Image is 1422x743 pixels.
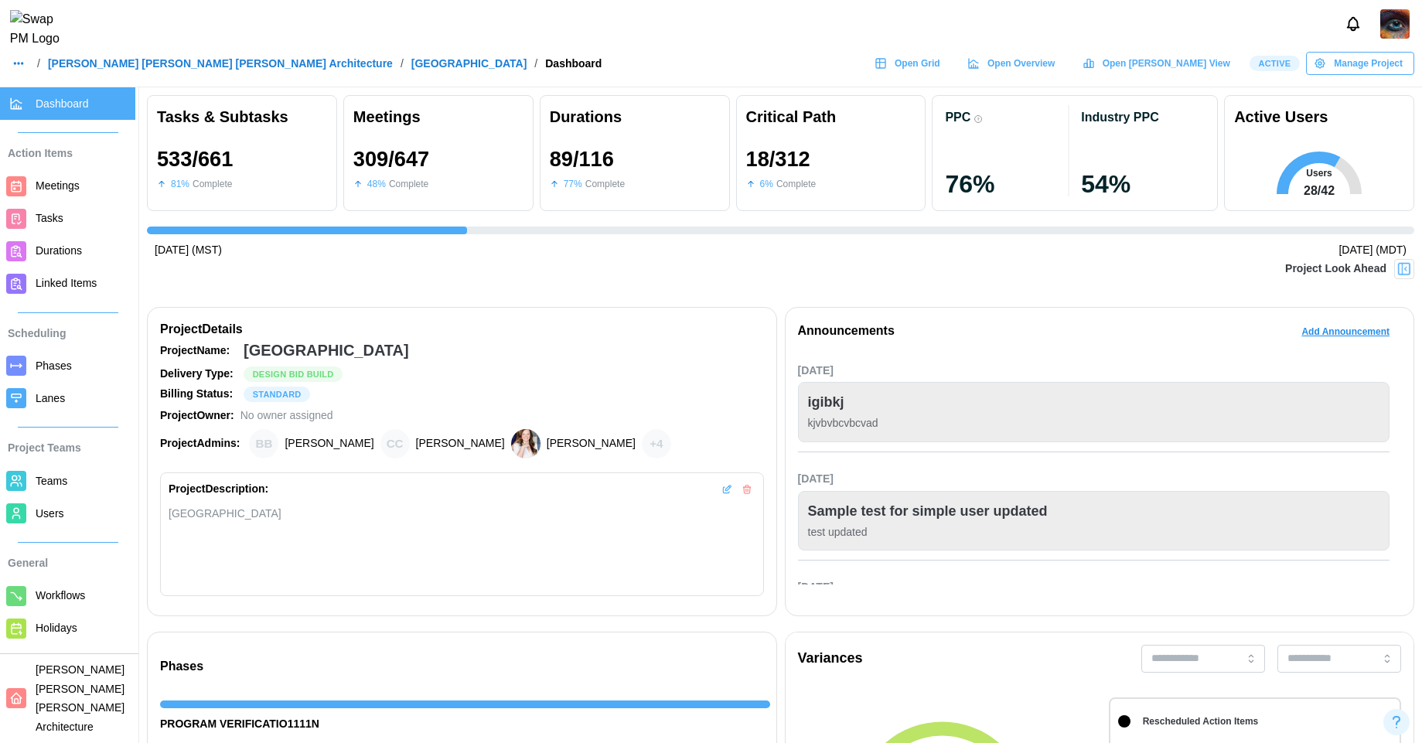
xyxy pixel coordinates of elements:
[1306,52,1414,75] button: Manage Project
[169,506,755,522] div: [GEOGRAPHIC_DATA]
[160,343,237,360] div: Project Name:
[160,716,770,733] div: PROGRAM VERIFICATIO1111N
[285,435,373,452] div: [PERSON_NAME]
[37,58,40,69] div: /
[534,58,537,69] div: /
[411,58,527,69] a: [GEOGRAPHIC_DATA]
[642,429,671,458] div: + 4
[240,407,333,424] div: No owner assigned
[1340,11,1366,37] button: Notifications
[1081,172,1205,196] div: 54 %
[1290,320,1401,343] button: Add Announcement
[867,52,952,75] a: Open Grid
[36,212,63,224] span: Tasks
[36,244,82,257] span: Durations
[945,110,970,124] div: PPC
[253,367,334,381] span: Design Bid Build
[157,148,233,171] div: 533 / 661
[798,363,1390,380] div: [DATE]
[401,58,404,69] div: /
[760,177,773,192] div: 6 %
[160,366,237,383] div: Delivery Type:
[36,589,85,602] span: Workflows
[48,58,393,69] a: [PERSON_NAME] [PERSON_NAME] [PERSON_NAME] Architecture
[1338,242,1407,259] div: [DATE] (MDT)
[193,177,232,192] div: Complete
[10,10,73,49] img: Swap PM Logo
[808,501,1048,523] div: Sample test for simple user updated
[169,481,268,498] div: Project Description:
[1380,9,1410,39] img: 2Q==
[157,105,327,129] div: Tasks & Subtasks
[808,415,1380,432] div: kjvbvbcvbcvad
[1258,56,1291,70] span: Active
[798,648,863,670] div: Variances
[960,52,1067,75] a: Open Overview
[36,360,72,372] span: Phases
[746,105,916,129] div: Critical Path
[1143,714,1259,729] div: Rescheduled Action Items
[1396,261,1412,277] img: Project Look Ahead Button
[160,657,770,677] div: Phases
[36,622,77,634] span: Holidays
[585,177,625,192] div: Complete
[1081,110,1158,124] div: Industry PPC
[1234,105,1328,129] div: Active Users
[547,435,636,452] div: [PERSON_NAME]
[1301,321,1390,343] span: Add Announcement
[564,177,582,192] div: 77 %
[36,277,97,289] span: Linked Items
[550,148,614,171] div: 89 / 116
[160,320,764,339] div: Project Details
[808,392,844,414] div: igibkj
[160,409,234,421] strong: Project Owner:
[987,53,1055,74] span: Open Overview
[36,179,80,192] span: Meetings
[353,148,429,171] div: 309 / 647
[1285,261,1386,278] div: Project Look Ahead
[808,524,1380,541] div: test updated
[171,177,189,192] div: 81 %
[155,242,222,259] div: [DATE] (MST)
[545,58,602,69] div: Dashboard
[253,387,302,401] span: STANDARD
[416,435,505,452] div: [PERSON_NAME]
[249,429,278,458] div: Brian Baldwin
[798,322,895,341] div: Announcements
[1380,9,1410,39] a: Zulqarnain Khalil
[244,339,409,363] div: [GEOGRAPHIC_DATA]
[36,392,65,404] span: Lanes
[798,471,1390,488] div: [DATE]
[550,105,720,129] div: Durations
[798,579,1390,596] div: [DATE]
[36,475,67,487] span: Teams
[380,429,410,458] div: Chris Cosenza
[776,177,816,192] div: Complete
[895,53,940,74] span: Open Grid
[36,97,89,110] span: Dashboard
[1103,53,1230,74] span: Open [PERSON_NAME] View
[36,507,64,520] span: Users
[511,429,540,458] img: Heather Bemis
[36,663,124,733] span: [PERSON_NAME] [PERSON_NAME] [PERSON_NAME] Architecture
[1334,53,1403,74] span: Manage Project
[367,177,386,192] div: 48 %
[746,148,810,171] div: 18 / 312
[160,437,240,449] strong: Project Admins:
[1074,52,1241,75] a: Open [PERSON_NAME] View
[160,386,237,403] div: Billing Status:
[945,172,1069,196] div: 76 %
[353,105,523,129] div: Meetings
[389,177,428,192] div: Complete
